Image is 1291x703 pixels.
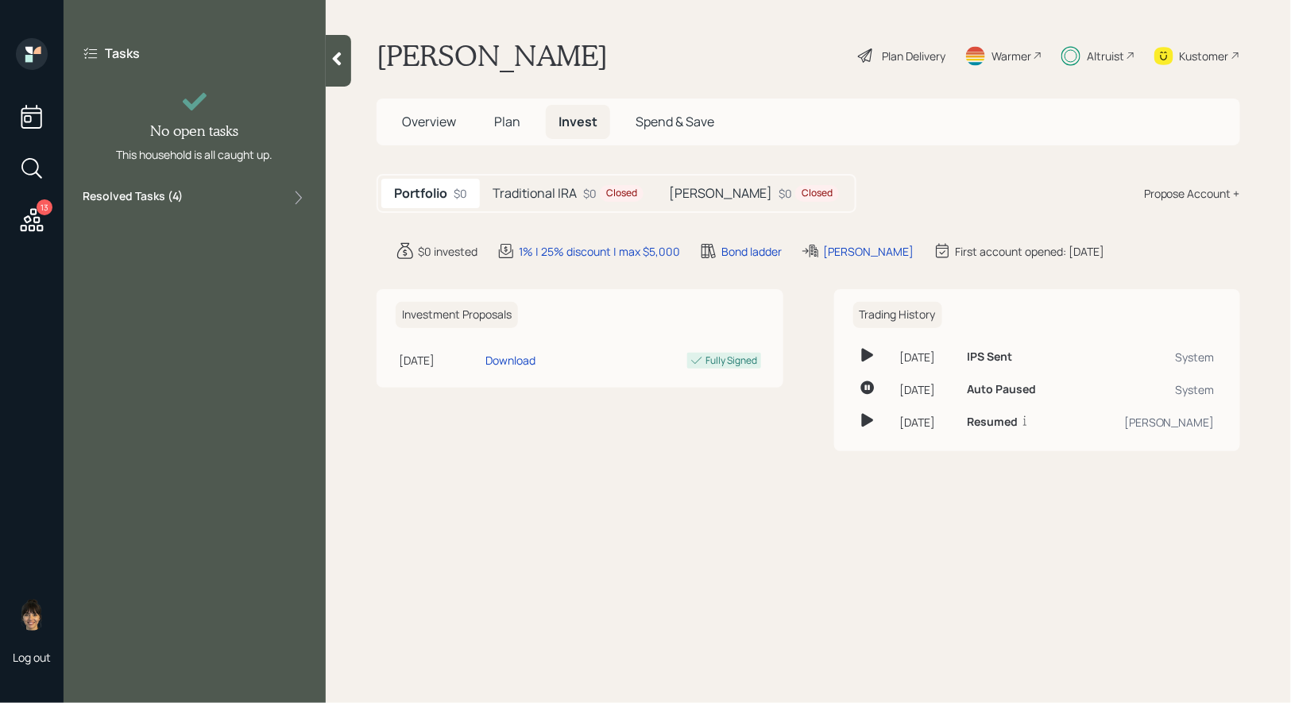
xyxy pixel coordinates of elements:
div: 1% | 25% discount | max $5,000 [519,243,680,260]
span: Overview [402,113,456,130]
div: Altruist [1087,48,1124,64]
div: Warmer [991,48,1031,64]
span: Spend & Save [636,113,714,130]
label: Tasks [105,44,140,62]
div: $0 [583,185,644,202]
h5: [PERSON_NAME] [669,186,772,201]
div: Plan Delivery [882,48,945,64]
span: Invest [559,113,597,130]
div: Closed [802,187,833,200]
h6: Investment Proposals [396,302,518,328]
label: Resolved Tasks ( 4 ) [83,188,183,207]
img: treva-nostdahl-headshot.png [16,599,48,631]
div: $0 [454,185,467,202]
h5: Traditional IRA [493,186,577,201]
div: Kustomer [1180,48,1229,64]
div: This household is all caught up. [117,146,273,163]
div: Download [485,352,535,369]
div: [DATE] [399,352,479,369]
div: System [1082,381,1215,398]
div: [DATE] [899,414,955,431]
div: [DATE] [899,349,955,365]
div: [PERSON_NAME] [1082,414,1215,431]
h6: Auto Paused [968,383,1037,396]
div: Propose Account + [1144,185,1240,202]
span: Plan [494,113,520,130]
div: Bond ladder [721,243,782,260]
div: Log out [13,650,51,665]
div: [DATE] [899,381,955,398]
h1: [PERSON_NAME] [377,38,608,73]
div: Closed [606,187,637,200]
div: [PERSON_NAME] [823,243,914,260]
div: Fully Signed [706,353,758,368]
h5: Portfolio [394,186,447,201]
h4: No open tasks [151,122,239,140]
div: System [1082,349,1215,365]
div: 13 [37,199,52,215]
h6: Resumed [968,415,1018,429]
h6: IPS Sent [968,350,1013,364]
div: $0 invested [418,243,477,260]
div: First account opened: [DATE] [955,243,1104,260]
div: $0 [779,185,839,202]
h6: Trading History [853,302,942,328]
